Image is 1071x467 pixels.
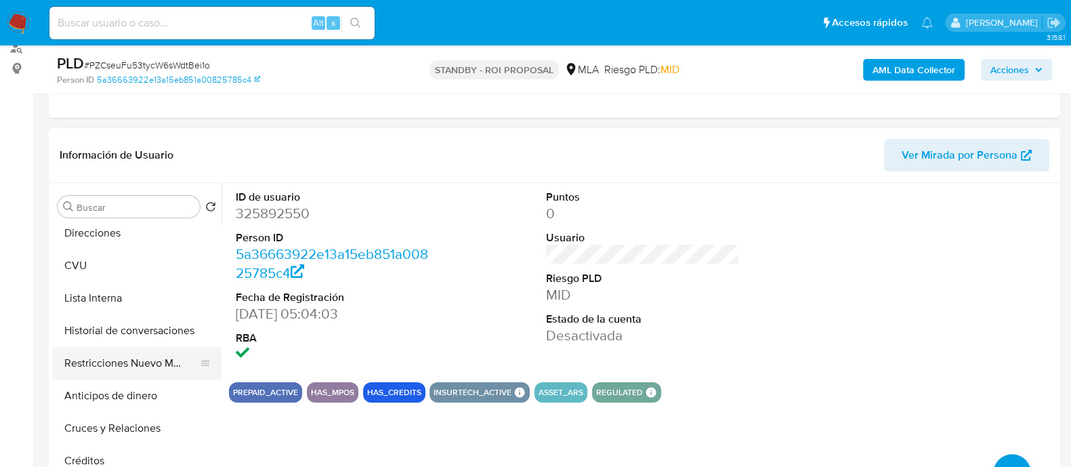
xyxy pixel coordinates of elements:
[546,271,740,286] dt: Riesgo PLD
[236,190,429,205] dt: ID de usuario
[990,59,1029,81] span: Acciones
[236,204,429,223] dd: 325892550
[863,59,965,81] button: AML Data Collector
[49,14,375,32] input: Buscar usuario o caso...
[236,230,429,245] dt: Person ID
[1046,32,1064,43] span: 3.158.1
[1047,16,1061,30] a: Salir
[546,190,740,205] dt: Puntos
[965,16,1042,29] p: martin.degiuli@mercadolibre.com
[52,412,222,445] button: Cruces y Relaciones
[236,304,429,323] dd: [DATE] 05:04:03
[52,380,222,412] button: Anticipos de dinero
[546,204,740,223] dd: 0
[57,74,94,86] b: Person ID
[873,59,955,81] b: AML Data Collector
[832,16,908,30] span: Accesos rápidos
[564,62,599,77] div: MLA
[902,139,1017,171] span: Ver Mirada por Persona
[546,326,740,345] dd: Desactivada
[313,16,324,29] span: Alt
[52,217,222,249] button: Direcciones
[60,148,173,162] h1: Información de Usuario
[52,314,222,347] button: Historial de conversaciones
[546,312,740,327] dt: Estado de la cuenta
[236,290,429,305] dt: Fecha de Registración
[981,59,1052,81] button: Acciones
[884,139,1049,171] button: Ver Mirada por Persona
[97,74,260,86] a: 5a36663922e13a15eb851a00825785c4
[921,17,933,28] a: Notificaciones
[77,201,194,214] input: Buscar
[236,244,428,283] a: 5a36663922e13a15eb851a00825785c4
[660,62,679,77] span: MID
[63,201,74,212] button: Buscar
[57,52,84,74] b: PLD
[52,249,222,282] button: CVU
[604,62,679,77] span: Riesgo PLD:
[546,230,740,245] dt: Usuario
[84,58,210,72] span: # PZCseuFu53tycW6sWdtBei1o
[429,60,559,79] p: STANDBY - ROI PROPOSAL
[52,282,222,314] button: Lista Interna
[52,347,211,380] button: Restricciones Nuevo Mundo
[341,14,369,33] button: search-icon
[546,285,740,304] dd: MID
[331,16,335,29] span: s
[236,331,429,346] dt: RBA
[205,201,216,216] button: Volver al orden por defecto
